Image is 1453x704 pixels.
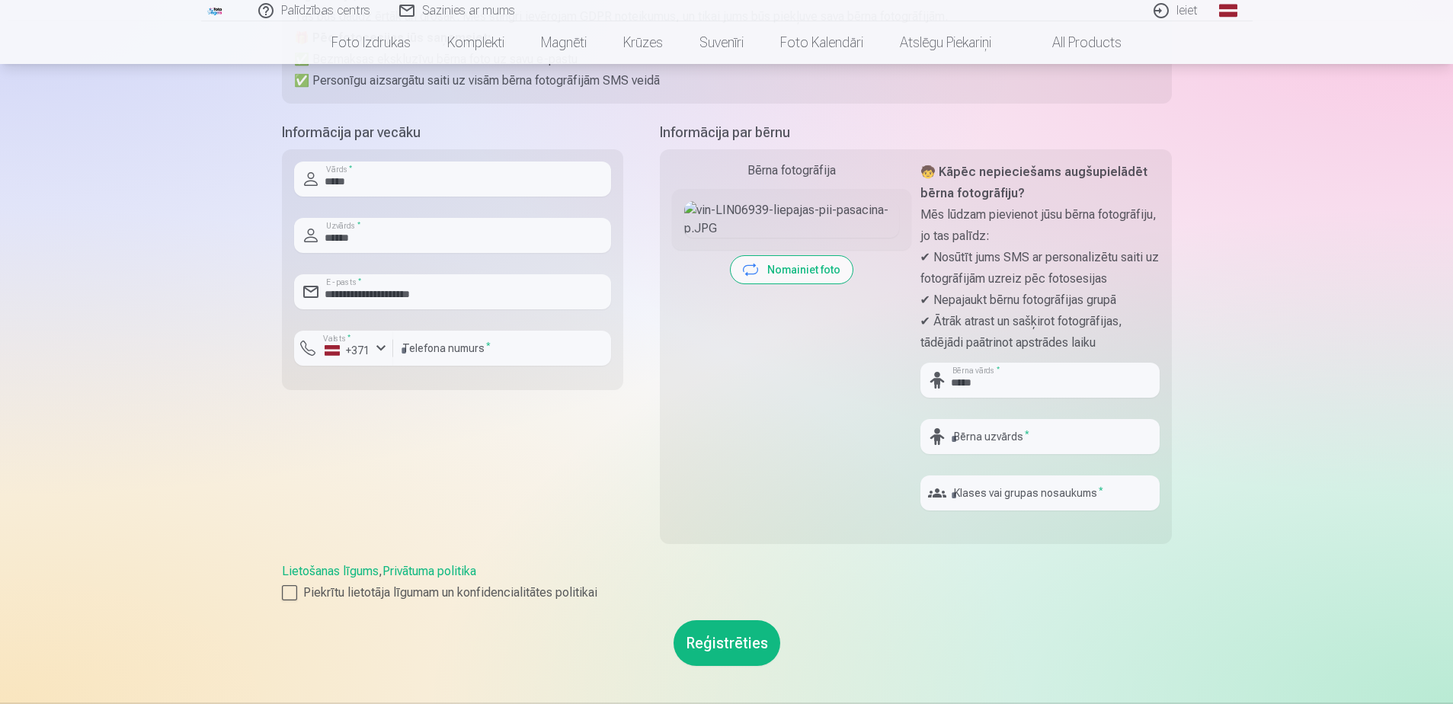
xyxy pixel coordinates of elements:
[605,21,681,64] a: Krūzes
[660,122,1172,143] h5: Informācija par bērnu
[294,331,393,366] button: Valsts*+371
[523,21,605,64] a: Magnēti
[325,343,370,358] div: +371
[920,290,1160,311] p: ✔ Nepajaukt bērnu fotogrāfijas grupā
[207,6,224,15] img: /fa1
[762,21,882,64] a: Foto kalendāri
[684,201,899,238] img: vin-LIN06939-liepajas-pii-pasacina-p.JPG
[920,247,1160,290] p: ✔ Nosūtīt jums SMS ar personalizētu saiti uz fotogrāfijām uzreiz pēc fotosesijas
[731,256,853,283] button: Nomainiet foto
[681,21,762,64] a: Suvenīri
[318,333,356,344] label: Valsts
[882,21,1010,64] a: Atslēgu piekariņi
[429,21,523,64] a: Komplekti
[920,311,1160,354] p: ✔ Ātrāk atrast un sašķirot fotogrāfijas, tādējādi paātrinot apstrādes laiku
[282,584,1172,602] label: Piekrītu lietotāja līgumam un konfidencialitātes politikai
[313,21,429,64] a: Foto izdrukas
[282,562,1172,602] div: ,
[920,165,1147,200] strong: 🧒 Kāpēc nepieciešams augšupielādēt bērna fotogrāfiju?
[672,162,911,180] div: Bērna fotogrāfija
[674,620,780,666] button: Reģistrēties
[920,204,1160,247] p: Mēs lūdzam pievienot jūsu bērna fotogrāfiju, jo tas palīdz:
[294,70,1160,91] p: ✅ Personīgu aizsargātu saiti uz visām bērna fotogrāfijām SMS veidā
[282,564,379,578] a: Lietošanas līgums
[282,122,623,143] h5: Informācija par vecāku
[382,564,476,578] a: Privātuma politika
[1010,21,1140,64] a: All products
